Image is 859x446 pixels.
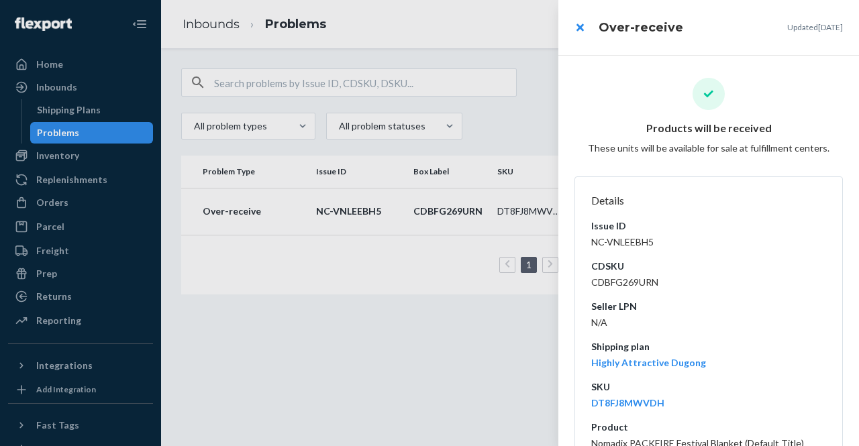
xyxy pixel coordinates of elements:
p: Products will be received [646,121,772,136]
p: Updated [DATE] [787,21,843,33]
dd: N/A [591,316,826,329]
h3: Over-receive [599,19,683,36]
dt: SKU [591,380,826,394]
p: These units will be available for sale at fulfillment centers. [588,142,829,155]
a: Highly Attractive Dugong [591,357,706,368]
button: close [566,14,593,41]
dt: Shipping plan [591,340,826,353]
span: Details [591,194,624,207]
dt: Product [591,421,826,434]
dd: CDBFG269URN [591,276,826,289]
dt: Seller LPN [591,300,826,313]
dt: Issue ID [591,219,826,233]
a: DT8FJ8MWVDH [591,397,664,408]
dt: CDSKU [591,260,826,273]
dd: NC-VNLEEBH5 [591,235,826,249]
